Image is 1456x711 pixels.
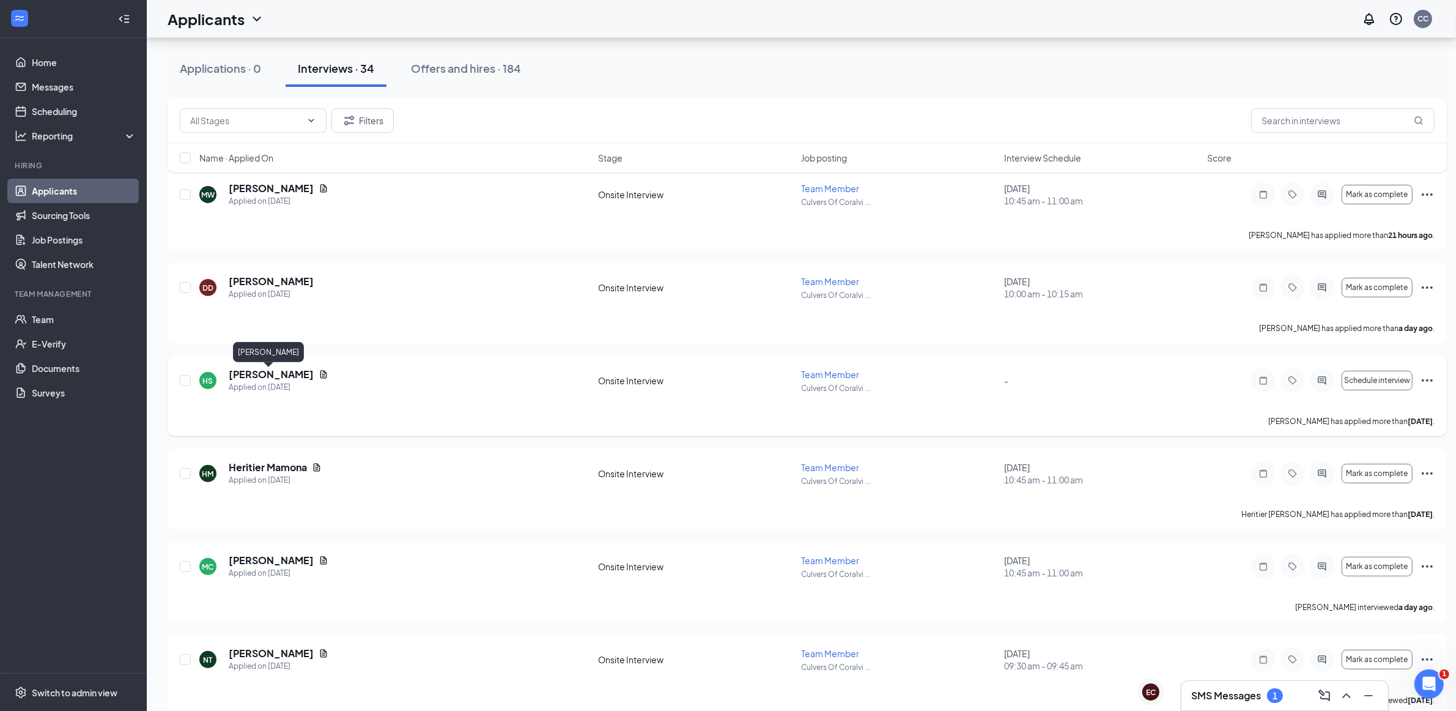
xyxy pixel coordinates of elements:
[1439,669,1449,679] span: 1
[306,116,316,125] svg: ChevronDown
[32,332,136,356] a: E-Verify
[201,190,215,200] div: MW
[801,569,997,579] p: Culvers Of Coralvi ...
[319,649,328,658] svg: Document
[598,281,794,294] div: Onsite Interview
[1315,686,1334,705] button: ComposeMessage
[233,342,304,362] div: [PERSON_NAME]
[1362,12,1377,26] svg: Notifications
[1004,474,1200,486] span: 10:45 am - 11:00 am
[1420,280,1435,295] svg: Ellipses
[229,660,328,672] div: Applied on [DATE]
[1259,323,1435,333] p: [PERSON_NAME] has applied more than .
[1315,562,1329,571] svg: ActiveChat
[1388,231,1433,240] b: 21 hours ago
[1317,688,1332,703] svg: ComposeMessage
[1342,371,1413,390] button: Schedule interview
[1315,655,1329,664] svg: ActiveChat
[1315,469,1329,478] svg: ActiveChat
[229,474,322,486] div: Applied on [DATE]
[199,152,273,164] span: Name · Applied On
[32,307,136,332] a: Team
[203,376,213,386] div: HS
[32,203,136,228] a: Sourcing Tools
[1256,655,1271,664] svg: Note
[13,12,26,24] svg: WorkstreamLogo
[118,13,130,25] svg: Collapse
[1342,464,1413,483] button: Mark as complete
[801,276,859,287] span: Team Member
[801,662,997,672] p: Culvers Of Coralvi ...
[1417,13,1428,24] div: CC
[32,75,136,99] a: Messages
[1315,190,1329,199] svg: ActiveChat
[1337,686,1356,705] button: ChevronUp
[1004,554,1200,579] div: [DATE]
[202,562,214,572] div: MC
[342,113,357,128] svg: Filter
[1004,660,1200,672] span: 09:30 am - 09:45 am
[229,647,314,660] h5: [PERSON_NAME]
[1256,376,1271,385] svg: Note
[598,152,623,164] span: Stage
[1004,275,1200,300] div: [DATE]
[801,648,859,659] span: Team Member
[1285,190,1300,199] svg: Tag
[249,12,264,26] svg: ChevronDown
[1295,602,1435,612] p: [PERSON_NAME] interviewed .
[1389,12,1403,26] svg: QuestionInfo
[1285,655,1300,664] svg: Tag
[1285,283,1300,292] svg: Tag
[202,469,214,479] div: HM
[32,130,137,142] div: Reporting
[1399,603,1433,612] b: a day ago
[801,462,859,473] span: Team Member
[1004,195,1200,207] span: 10:45 am - 11:00 am
[229,275,314,288] h5: [PERSON_NAME]
[32,50,136,75] a: Home
[1285,376,1300,385] svg: Tag
[1342,557,1413,576] button: Mark as complete
[32,179,136,203] a: Applicants
[1347,283,1408,292] span: Mark as complete
[1004,182,1200,207] div: [DATE]
[1256,562,1271,571] svg: Note
[1414,116,1424,125] svg: MagnifyingGlass
[229,567,328,579] div: Applied on [DATE]
[801,555,859,566] span: Team Member
[204,655,213,665] div: NT
[229,195,328,207] div: Applied on [DATE]
[598,560,794,573] div: Onsite Interview
[801,383,997,393] p: Culvers Of Coralvi ...
[801,152,847,164] span: Job posting
[1342,185,1413,204] button: Mark as complete
[32,687,117,699] div: Switch to admin view
[1146,687,1156,698] div: EC
[331,108,394,133] button: Filter Filters
[598,374,794,387] div: Onsite Interview
[319,556,328,565] svg: Document
[1004,647,1200,672] div: [DATE]
[190,114,301,127] input: All Stages
[801,290,997,300] p: Culvers Of Coralvi ...
[1399,324,1433,333] b: a day ago
[1241,509,1435,519] p: Heritier [PERSON_NAME] has applied more than .
[229,554,314,567] h5: [PERSON_NAME]
[32,381,136,405] a: Surveys
[801,476,997,486] p: Culvers Of Coralvi ...
[1249,230,1435,240] p: [PERSON_NAME] has applied more than .
[1268,416,1435,426] p: [PERSON_NAME] has applied more than .
[202,283,213,293] div: DD
[229,381,328,393] div: Applied on [DATE]
[32,228,136,252] a: Job Postings
[298,61,374,76] div: Interviews · 34
[1420,559,1435,574] svg: Ellipses
[801,369,859,380] span: Team Member
[1004,461,1200,486] div: [DATE]
[1347,562,1408,571] span: Mark as complete
[1207,152,1232,164] span: Score
[1285,562,1300,571] svg: Tag
[168,9,245,29] h1: Applicants
[1420,466,1435,481] svg: Ellipses
[1347,655,1408,664] span: Mark as complete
